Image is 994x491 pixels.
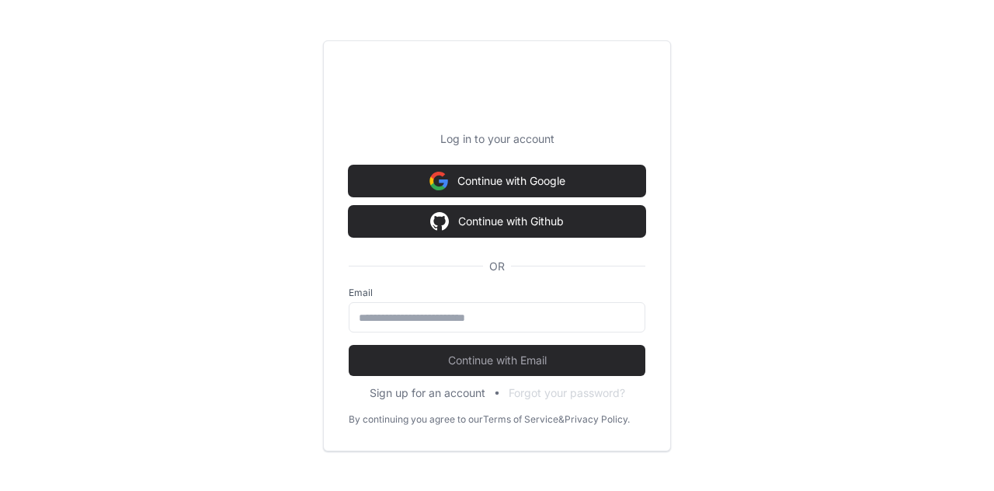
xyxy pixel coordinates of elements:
label: Email [349,287,645,299]
p: Log in to your account [349,131,645,147]
span: OR [483,259,511,274]
button: Sign up for an account [370,385,485,401]
div: By continuing you agree to our [349,413,483,426]
button: Continue with Email [349,345,645,376]
button: Forgot your password? [509,385,625,401]
img: Sign in with google [429,165,448,197]
a: Terms of Service [483,413,558,426]
div: & [558,413,565,426]
img: Sign in with google [430,206,449,237]
button: Continue with Github [349,206,645,237]
button: Continue with Google [349,165,645,197]
span: Continue with Email [349,353,645,368]
a: Privacy Policy. [565,413,630,426]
